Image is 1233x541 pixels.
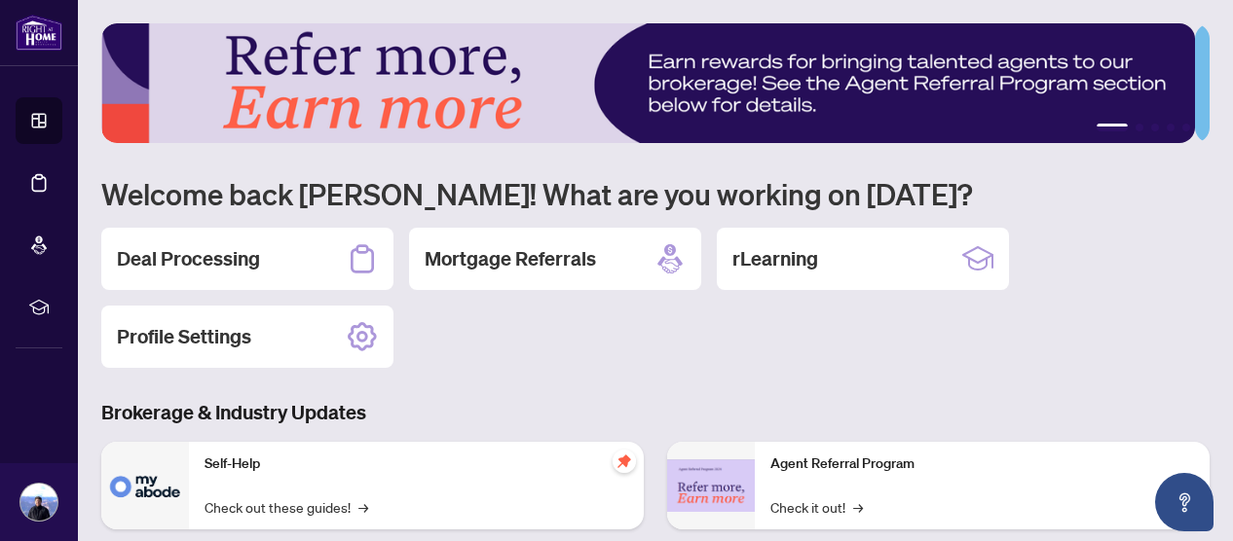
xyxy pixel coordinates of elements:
[770,496,863,518] a: Check it out!→
[1167,124,1175,131] button: 4
[117,245,260,272] h2: Deal Processing
[101,442,189,529] img: Self-Help
[425,245,596,272] h2: Mortgage Referrals
[20,484,57,521] img: Profile Icon
[16,15,62,51] img: logo
[358,496,368,518] span: →
[101,175,1210,212] h1: Welcome back [PERSON_NAME]! What are you working on [DATE]?
[853,496,863,518] span: →
[732,245,818,272] h2: rLearning
[1097,124,1128,131] button: 1
[1151,124,1159,131] button: 3
[613,450,636,473] span: pushpin
[1136,124,1143,131] button: 2
[1155,473,1214,531] button: Open asap
[101,399,1210,426] h3: Brokerage & Industry Updates
[770,453,1194,475] p: Agent Referral Program
[117,323,251,350] h2: Profile Settings
[205,453,628,475] p: Self-Help
[101,23,1195,143] img: Slide 0
[667,459,755,513] img: Agent Referral Program
[1182,124,1190,131] button: 5
[205,496,368,518] a: Check out these guides!→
